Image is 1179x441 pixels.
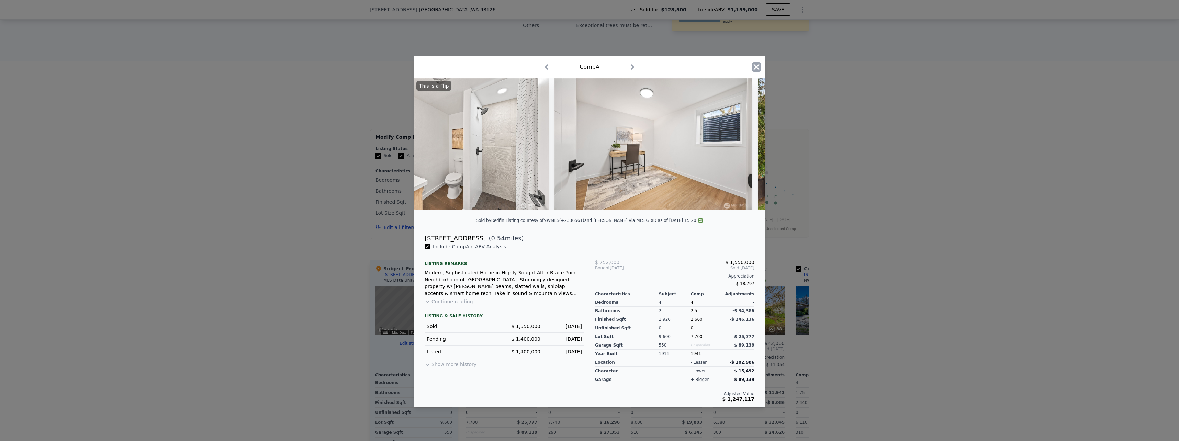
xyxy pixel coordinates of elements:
div: LISTING & SALE HISTORY [425,313,584,320]
span: -$ 15,492 [732,369,754,373]
div: 4 [659,298,691,307]
div: Adjusted Value [595,391,754,396]
div: garage [595,375,659,384]
button: Show more history [425,358,476,368]
div: 1911 [659,350,691,358]
div: Year Built [595,350,659,358]
span: 0.54 [491,235,505,242]
div: 0 [659,324,691,332]
div: Unfinished Sqft [595,324,659,332]
div: + bigger [690,377,709,382]
div: Adjustments [722,291,754,297]
div: [STREET_ADDRESS] [425,234,486,243]
div: Characteristics [595,291,659,297]
span: $ 752,000 [595,260,619,265]
div: Sold [427,323,499,330]
span: 4 [690,300,693,305]
span: Include Comp A in ARV Analysis [430,244,509,249]
span: $ 89,139 [734,377,754,382]
span: $ 1,247,117 [722,396,754,402]
div: - lesser [690,360,707,365]
button: Continue reading [425,298,473,305]
div: Modern, Sophisticated Home in Highly Sought-After Brace Point Neighborhood of [GEOGRAPHIC_DATA]. ... [425,269,584,297]
div: 2.5 [690,307,722,315]
div: Subject [659,291,691,297]
div: [DATE] [546,323,582,330]
span: $ 1,400,000 [511,336,540,342]
div: 1941 [690,350,722,358]
span: -$ 18,797 [734,281,754,286]
div: - [722,298,754,307]
span: -$ 34,386 [732,308,754,313]
div: - [722,350,754,358]
div: Listed [427,348,499,355]
img: Property Img [758,78,956,210]
div: Listing courtesy of NWMLS (#2336561) and [PERSON_NAME] via MLS GRID as of [DATE] 15:20 [506,218,703,223]
div: [DATE] [546,336,582,342]
div: - [722,324,754,332]
div: This is a Flip [416,81,451,91]
div: Listing remarks [425,256,584,267]
div: [DATE] [595,265,648,271]
div: Lot Sqft [595,332,659,341]
div: - lower [690,368,706,374]
span: 0 [690,326,693,330]
span: $ 1,400,000 [511,349,540,354]
div: Bathrooms [595,307,659,315]
span: Bought [595,265,610,271]
div: Garage Sqft [595,341,659,350]
img: Property Img [351,78,549,210]
div: Finished Sqft [595,315,659,324]
div: Appreciation [595,273,754,279]
div: location [595,358,659,367]
div: Pending [427,336,499,342]
span: 2,660 [690,317,702,322]
div: Comp [690,291,722,297]
div: Sold by Redfin . [476,218,505,223]
span: $ 89,139 [734,343,754,348]
img: NWMLS Logo [698,218,703,223]
span: $ 1,550,000 [725,260,754,265]
div: [DATE] [546,348,582,355]
img: Property Img [554,78,752,210]
div: Bedrooms [595,298,659,307]
div: 2 [659,307,691,315]
span: $ 25,777 [734,334,754,339]
span: Sold [DATE] [648,265,754,271]
div: 9,600 [659,332,691,341]
div: 550 [659,341,691,350]
div: character [595,367,659,375]
span: -$ 246,136 [730,317,754,322]
span: -$ 102,986 [730,360,754,365]
div: Unspecified [690,341,722,350]
span: 7,700 [690,334,702,339]
div: Comp A [580,63,599,71]
div: 1,920 [659,315,691,324]
span: $ 1,550,000 [511,324,540,329]
span: ( miles) [486,234,524,243]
